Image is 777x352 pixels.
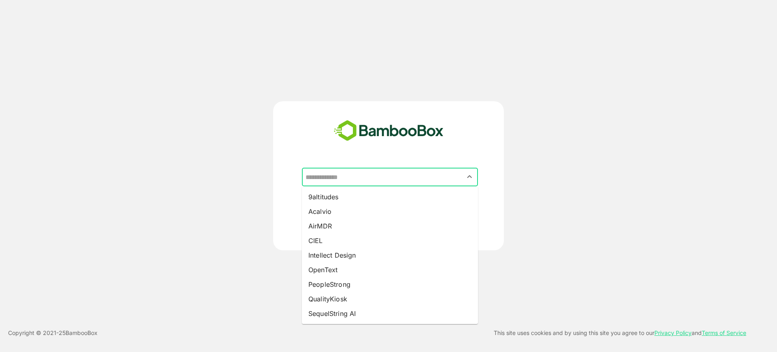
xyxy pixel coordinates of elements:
[702,329,746,336] a: Terms of Service
[302,277,478,292] li: PeopleStrong
[329,117,448,144] img: bamboobox
[654,329,692,336] a: Privacy Policy
[302,190,478,204] li: 9altitudes
[302,248,478,262] li: Intellect Design
[494,328,746,338] p: This site uses cookies and by using this site you agree to our and
[464,171,475,182] button: Close
[302,204,478,219] li: Acalvio
[302,219,478,233] li: AirMDR
[302,292,478,306] li: QualityKiosk
[302,306,478,321] li: SequelString AI
[302,262,478,277] li: OpenText
[8,328,98,338] p: Copyright © 2021- 25 BambooBox
[302,233,478,248] li: CIEL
